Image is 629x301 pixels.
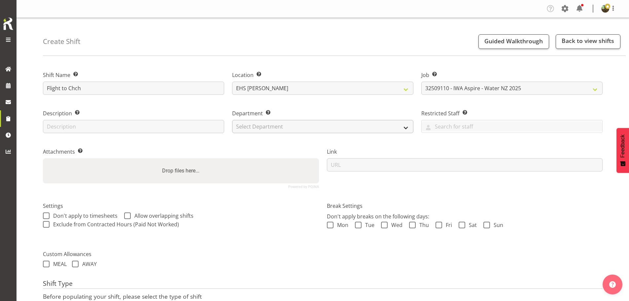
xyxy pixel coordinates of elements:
input: Description [43,120,224,133]
img: help-xxl-2.png [609,281,616,288]
label: Description [43,109,224,117]
label: Drop files here... [159,164,202,177]
label: Location [232,71,413,79]
span: Feedback [620,134,626,158]
label: Department [232,109,413,117]
label: Job [421,71,603,79]
a: Powered by PQINA [288,185,319,188]
span: Tue [362,222,374,228]
span: Sat [465,222,477,228]
label: Settings [43,202,319,210]
span: Guided Walkthrough [484,37,543,45]
label: Break Settings [327,202,603,210]
p: Before populating your shift, please select the type of shift [43,293,603,300]
label: Custom Allowances [43,250,603,258]
label: Link [327,148,603,156]
h4: Create Shift [43,38,80,45]
span: Mon [333,222,348,228]
span: Thu [416,222,429,228]
input: Shift Name [43,82,224,95]
input: URL [327,158,603,171]
button: Guided Walkthrough [478,34,549,49]
img: filipo-iupelid4dee51ae661687a442d92e36fb44151.png [601,5,609,13]
a: Back to view shifts [556,34,620,49]
label: Shift Name [43,71,224,79]
span: AWAY [79,261,97,267]
label: Attachments [43,148,319,156]
label: Restricted Staff [421,109,603,117]
h4: Shift Type [43,280,603,289]
button: Feedback - Show survey [616,128,629,173]
p: Don't apply breaks on the following days: [327,212,603,220]
span: Exclude from Contracted Hours (Paid Not Worked) [53,221,179,228]
span: Don't apply to timesheets [50,212,118,219]
span: Wed [388,222,402,228]
span: MEAL [50,261,67,267]
span: Allow overlapping shifts [131,212,193,219]
span: Fri [442,222,452,228]
input: Search for staff [422,121,602,132]
img: Rosterit icon logo [2,17,15,31]
span: Sun [490,222,503,228]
